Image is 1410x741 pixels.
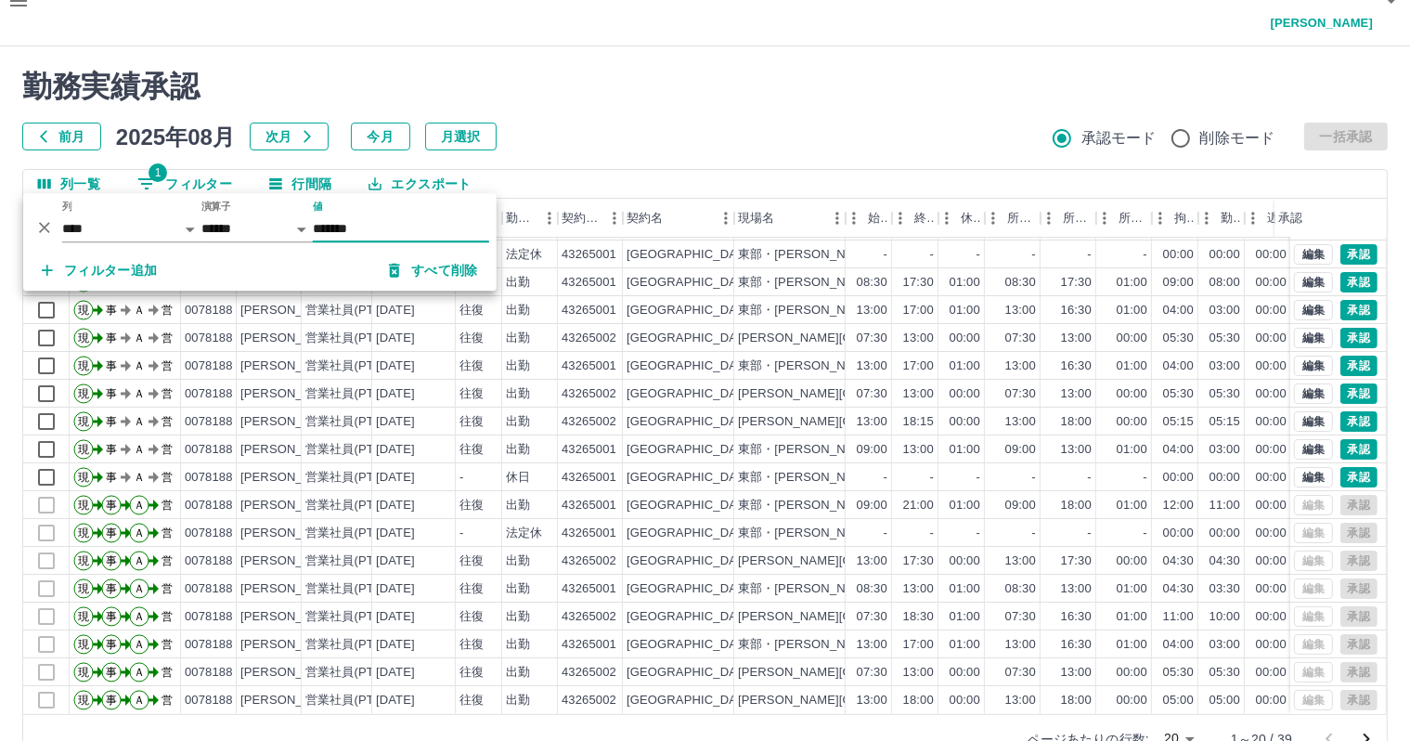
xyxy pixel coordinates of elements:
div: 13:00 [903,441,934,459]
h5: 2025年08月 [116,123,235,150]
div: [DATE] [376,413,415,431]
div: 0078188 [185,525,233,542]
button: フィルター追加 [27,253,173,287]
div: 営業社員(PT契約) [305,469,403,487]
div: 休憩 [961,199,981,238]
text: 営 [162,499,173,512]
div: 00:00 [1256,357,1287,375]
div: 03:00 [1209,302,1240,319]
div: [DATE] [376,469,415,487]
div: [GEOGRAPHIC_DATA] [627,469,755,487]
div: 43265002 [562,330,616,347]
div: 09:00 [1005,441,1036,459]
div: 13:00 [903,385,934,403]
div: 09:00 [1163,274,1194,292]
div: - [930,246,934,264]
div: - [1144,469,1147,487]
div: 01:00 [950,274,980,292]
div: [GEOGRAPHIC_DATA] [627,413,755,431]
div: 00:00 [1256,525,1287,542]
div: - [930,525,934,542]
text: 営 [162,443,173,456]
div: 04:00 [1163,302,1194,319]
div: 所定開始 [1007,199,1037,238]
div: [PERSON_NAME][GEOGRAPHIC_DATA]内 児童クラブ [738,330,1053,347]
div: [PERSON_NAME] [240,357,342,375]
div: 05:15 [1209,413,1240,431]
div: 0078188 [185,302,233,319]
div: 21:00 [903,497,934,514]
div: 43265001 [562,357,616,375]
div: 13:00 [857,357,887,375]
div: [GEOGRAPHIC_DATA] [627,330,755,347]
text: Ａ [134,415,145,428]
text: 現 [78,387,89,400]
div: 43265002 [562,385,616,403]
div: 営業社員(PT契約) [305,302,403,319]
button: 次月 [250,123,329,150]
button: 編集 [1294,300,1333,320]
div: 17:00 [903,357,934,375]
div: [DATE] [376,497,415,514]
div: - [1144,246,1147,264]
div: 01:00 [1117,357,1147,375]
button: 編集 [1294,272,1333,292]
div: 東部・[PERSON_NAME][GEOGRAPHIC_DATA] [738,274,1003,292]
div: 休日 [506,469,530,487]
div: 08:00 [1209,274,1240,292]
div: 17:30 [903,274,934,292]
button: 今月 [351,123,410,150]
div: 05:30 [1163,330,1194,347]
div: - [1032,246,1036,264]
button: 月選択 [425,123,497,150]
div: 05:15 [1163,413,1194,431]
div: 00:00 [1256,497,1287,514]
div: - [1088,525,1092,542]
div: [GEOGRAPHIC_DATA] [627,497,755,514]
text: 現 [78,471,89,484]
div: 13:00 [1061,330,1092,347]
div: 01:00 [950,302,980,319]
div: [GEOGRAPHIC_DATA] [627,525,755,542]
div: 法定休 [506,246,542,264]
div: 往復 [459,497,484,514]
button: 編集 [1294,411,1333,432]
div: [PERSON_NAME] [240,302,342,319]
div: 05:30 [1209,330,1240,347]
div: 東部・[PERSON_NAME][GEOGRAPHIC_DATA] [738,525,1003,542]
div: 出勤 [506,413,530,431]
div: 勤務 [1221,199,1241,238]
span: 承認モード [1081,127,1157,149]
span: 1 [149,163,167,182]
div: 往復 [459,413,484,431]
div: 43265001 [562,246,616,264]
div: [PERSON_NAME] [240,385,342,403]
text: Ａ [134,443,145,456]
label: 演算子 [201,200,231,214]
text: 事 [106,304,117,317]
div: 07:30 [857,385,887,403]
div: - [977,525,980,542]
text: 事 [106,415,117,428]
div: 13:00 [1005,357,1036,375]
text: 営 [162,526,173,539]
text: 現 [78,304,89,317]
div: - [977,246,980,264]
button: 承認 [1340,300,1378,320]
div: 出勤 [506,357,530,375]
div: [GEOGRAPHIC_DATA] [627,357,755,375]
div: 東部・[PERSON_NAME][GEOGRAPHIC_DATA] [738,246,1003,264]
button: メニュー [712,204,740,232]
div: 13:00 [1061,385,1092,403]
button: 前月 [22,123,101,150]
div: - [459,525,463,542]
div: 契約コード [562,199,601,238]
div: 00:00 [950,413,980,431]
div: [GEOGRAPHIC_DATA] [627,302,755,319]
div: 43265001 [562,497,616,514]
div: 16:30 [1061,357,1092,375]
div: 01:00 [1117,441,1147,459]
div: 17:00 [903,302,934,319]
div: 18:00 [1061,497,1092,514]
div: 00:00 [1117,330,1147,347]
